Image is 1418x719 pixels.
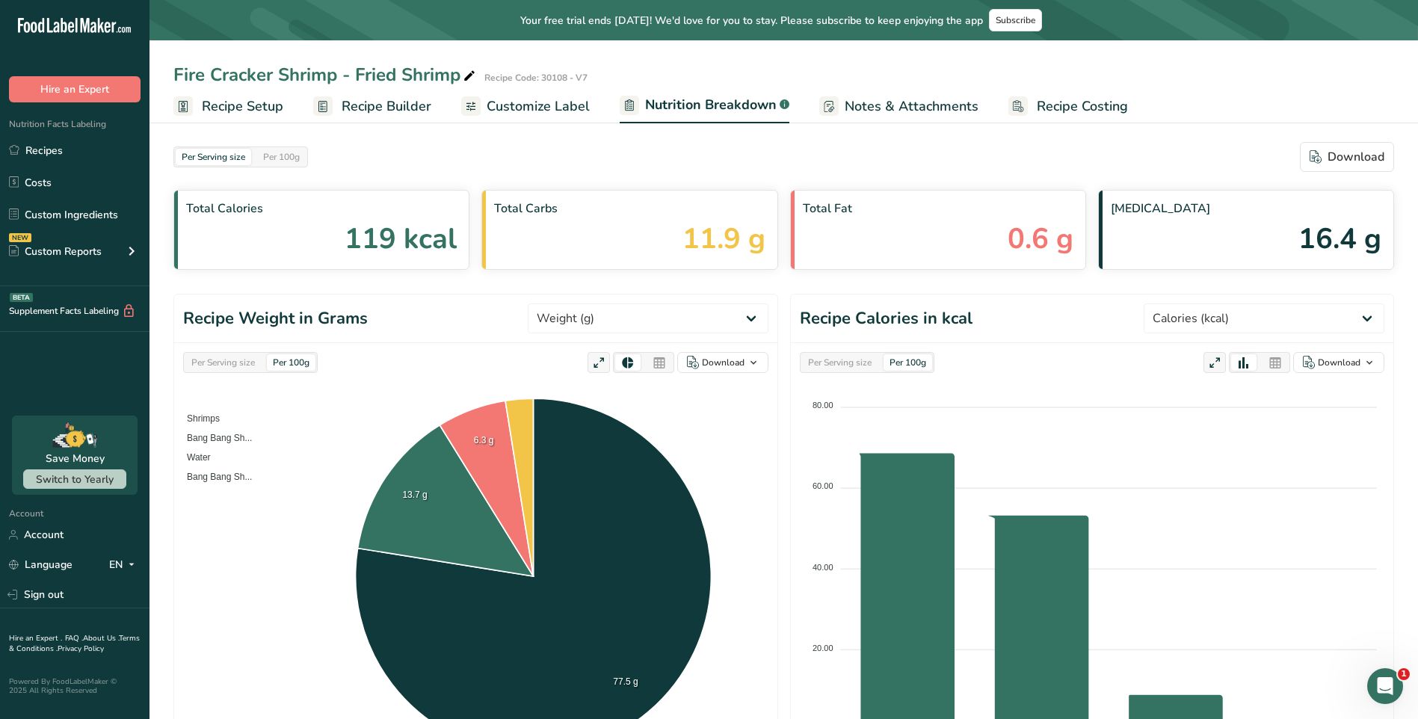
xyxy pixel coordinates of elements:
[9,633,62,644] a: Hire an Expert .
[46,451,105,466] div: Save Money
[176,433,252,443] span: Bang Bang Sh...
[202,96,283,117] span: Recipe Setup
[183,306,368,331] h1: Recipe Weight in Grams
[845,96,978,117] span: Notes & Attachments
[702,356,745,369] div: Download
[109,556,141,574] div: EN
[494,200,765,217] span: Total Carbs
[176,472,252,482] span: Bang Bang Sh...
[1300,142,1394,172] button: Download
[800,306,972,331] h1: Recipe Calories in kcal
[813,644,833,652] tspan: 20.00
[520,13,983,28] span: Your free trial ends [DATE]! We'd love for you to stay. Please subscribe to keep enjoying the app
[682,217,765,260] span: 11.9 g
[83,633,119,644] a: About Us .
[58,644,104,654] a: Privacy Policy
[813,481,833,490] tspan: 60.00
[313,90,431,123] a: Recipe Builder
[677,352,768,373] button: Download
[819,90,978,123] a: Notes & Attachments
[345,217,457,260] span: 119 kcal
[620,88,789,124] a: Nutrition Breakdown
[802,354,878,371] div: Per Serving size
[1298,217,1381,260] span: 16.4 g
[9,633,140,654] a: Terms & Conditions .
[173,90,283,123] a: Recipe Setup
[9,76,141,102] button: Hire an Expert
[9,552,73,578] a: Language
[186,200,457,217] span: Total Calories
[461,90,590,123] a: Customize Label
[1008,90,1128,123] a: Recipe Costing
[176,149,251,165] div: Per Serving size
[1398,668,1410,680] span: 1
[884,354,932,371] div: Per 100g
[9,677,141,695] div: Powered By FoodLabelMaker © 2025 All Rights Reserved
[176,452,211,463] span: Water
[36,472,114,487] span: Switch to Yearly
[1310,148,1384,166] div: Download
[645,95,777,115] span: Nutrition Breakdown
[996,14,1035,26] span: Subscribe
[1111,200,1381,217] span: [MEDICAL_DATA]
[484,71,588,84] div: Recipe Code: 30108 - V7
[1293,352,1384,373] button: Download
[173,61,478,88] div: Fire Cracker Shrimp - Fried Shrimp
[1037,96,1128,117] span: Recipe Costing
[487,96,590,117] span: Customize Label
[813,563,833,572] tspan: 40.00
[267,354,315,371] div: Per 100g
[10,293,33,302] div: BETA
[1008,217,1073,260] span: 0.6 g
[1318,356,1360,369] div: Download
[803,200,1073,217] span: Total Fat
[989,9,1042,31] button: Subscribe
[185,354,261,371] div: Per Serving size
[9,244,102,259] div: Custom Reports
[23,469,126,489] button: Switch to Yearly
[176,413,220,424] span: Shrimps
[342,96,431,117] span: Recipe Builder
[813,401,833,410] tspan: 80.00
[1367,668,1403,704] iframe: Intercom live chat
[257,149,306,165] div: Per 100g
[9,233,31,242] div: NEW
[65,633,83,644] a: FAQ .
